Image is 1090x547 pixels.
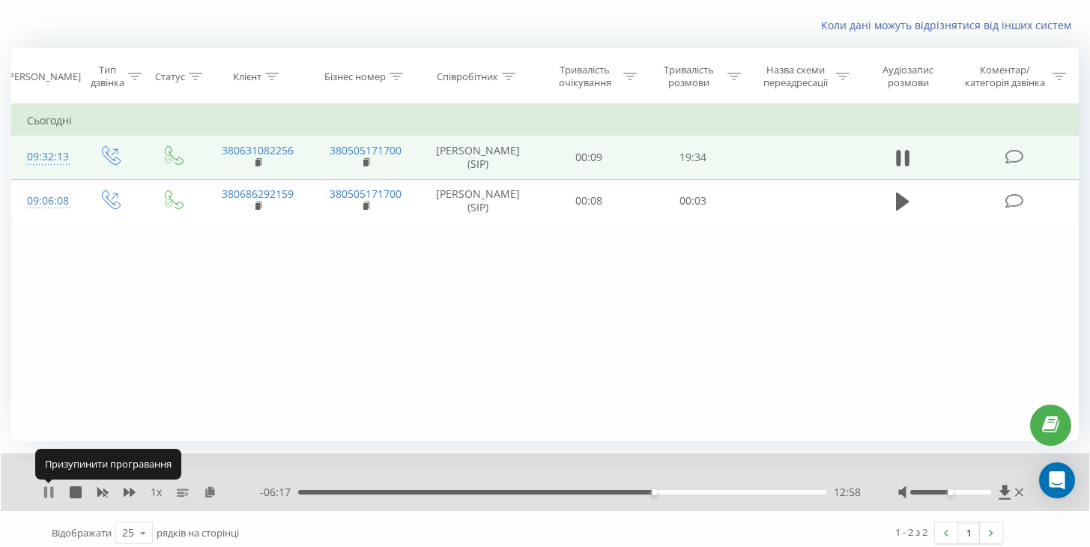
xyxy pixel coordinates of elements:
[834,485,861,500] span: 12:58
[536,136,641,179] td: 00:09
[122,525,134,540] div: 25
[641,179,745,223] td: 00:03
[222,143,294,157] a: 380631082256
[437,70,498,83] div: Співробітник
[151,485,162,500] span: 1 x
[12,106,1079,136] td: Сьогодні
[330,187,402,201] a: 380505171700
[157,526,239,540] span: рядків на сторінці
[895,525,927,540] div: 1 - 2 з 2
[536,179,641,223] td: 00:08
[652,489,658,495] div: Accessibility label
[948,489,954,495] div: Accessibility label
[222,187,294,201] a: 380686292159
[821,18,1079,32] a: Коли дані можуть відрізнятися вiд інших систем
[260,485,298,500] span: - 06:17
[27,142,63,172] div: 09:32:13
[324,70,386,83] div: Бізнес номер
[5,70,81,83] div: [PERSON_NAME]
[52,526,112,540] span: Відображати
[550,64,620,89] div: Тривалість очікування
[155,70,185,83] div: Статус
[330,143,402,157] a: 380505171700
[641,136,745,179] td: 19:34
[957,522,980,543] a: 1
[654,64,724,89] div: Тривалість розмови
[961,64,1049,89] div: Коментар/категорія дзвінка
[91,64,124,89] div: Тип дзвінка
[35,449,181,479] div: Призупинити програвання
[420,136,536,179] td: [PERSON_NAME] (SIP)
[758,64,832,89] div: Назва схеми переадресації
[1039,462,1075,498] div: Open Intercom Messenger
[233,70,261,83] div: Клієнт
[27,187,63,216] div: 09:06:08
[420,179,536,223] td: [PERSON_NAME] (SIP)
[867,64,950,89] div: Аудіозапис розмови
